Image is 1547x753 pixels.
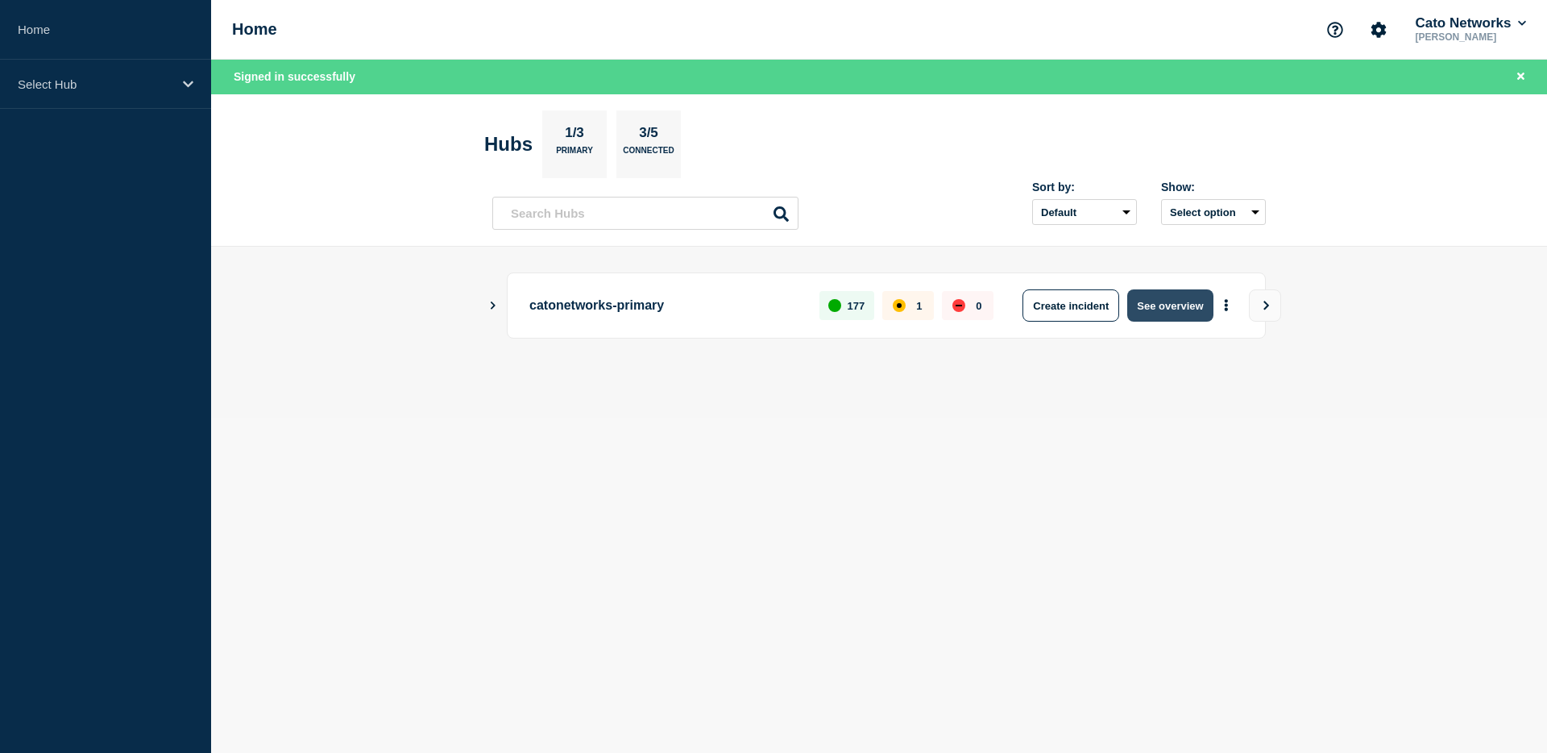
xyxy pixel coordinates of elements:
p: Select Hub [18,77,172,91]
input: Search Hubs [492,197,798,230]
p: 0 [976,300,981,312]
p: [PERSON_NAME] [1412,31,1529,43]
div: Show: [1161,181,1266,193]
div: Sort by: [1032,181,1137,193]
div: affected [893,299,906,312]
button: Select option [1161,199,1266,225]
div: up [828,299,841,312]
button: Cato Networks [1412,15,1529,31]
div: down [952,299,965,312]
p: 1/3 [559,125,591,146]
button: Show Connected Hubs [489,300,497,312]
button: Close banner [1511,68,1531,86]
button: See overview [1127,289,1213,322]
button: View [1249,289,1281,322]
button: Support [1318,13,1352,47]
button: Create incident [1022,289,1119,322]
p: catonetworks-primary [529,289,801,322]
p: Connected [623,146,674,163]
p: 1 [916,300,922,312]
button: Account settings [1362,13,1396,47]
select: Sort by [1032,199,1137,225]
p: Primary [556,146,593,163]
h1: Home [232,20,277,39]
p: 177 [848,300,865,312]
h2: Hubs [484,133,533,156]
p: 3/5 [633,125,665,146]
button: More actions [1216,291,1237,321]
span: Signed in successfully [234,70,355,83]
